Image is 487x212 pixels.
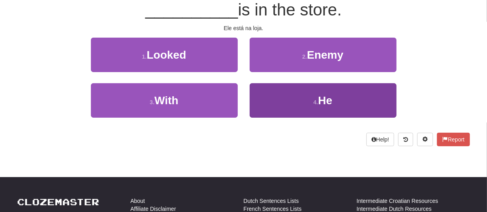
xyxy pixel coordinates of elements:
[302,53,307,60] small: 2 .
[314,99,318,105] small: 4 .
[238,0,342,19] span: is in the store.
[131,197,145,205] a: About
[250,83,397,118] button: 4.He
[150,99,154,105] small: 3 .
[250,38,397,72] button: 2.Enemy
[366,133,395,146] button: Help!
[91,38,238,72] button: 1.Looked
[17,197,100,207] a: Clozemaster
[398,133,413,146] button: Round history (alt+y)
[357,197,438,205] a: Intermediate Croatian Resources
[318,94,332,107] span: He
[437,133,470,146] button: Report
[142,53,147,60] small: 1 .
[91,83,238,118] button: 3.With
[307,49,343,61] span: Enemy
[147,49,187,61] span: Looked
[244,197,299,205] a: Dutch Sentences Lists
[17,24,470,32] div: Ele está na loja.
[145,0,238,19] span: __________
[154,94,178,107] span: With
